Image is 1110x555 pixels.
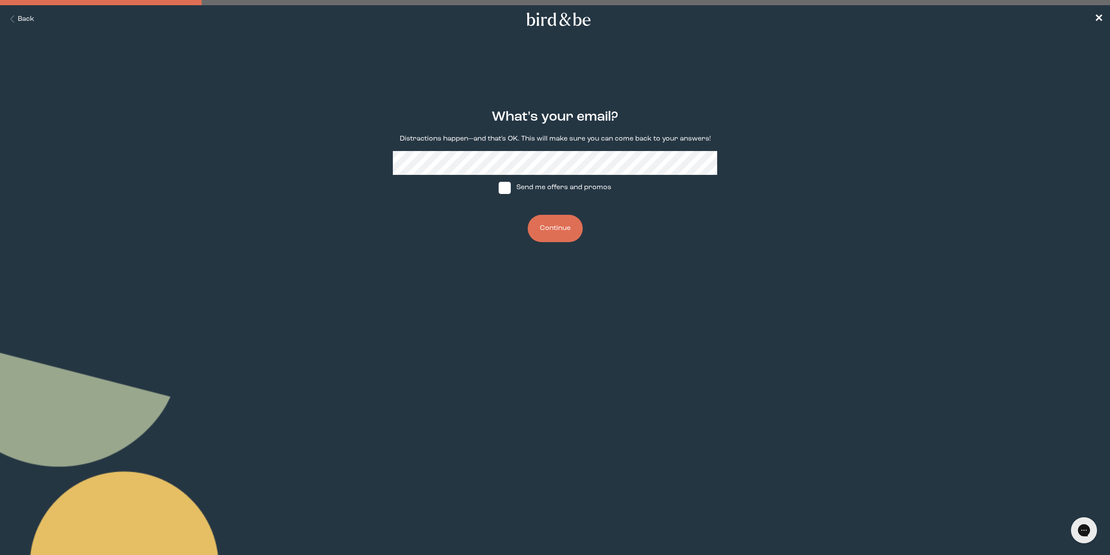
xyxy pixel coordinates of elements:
[528,215,583,242] button: Continue
[1094,14,1103,24] span: ✕
[492,107,618,127] h2: What's your email?
[1067,514,1101,546] iframe: Gorgias live chat messenger
[7,14,34,24] button: Back Button
[490,175,620,201] label: Send me offers and promos
[400,134,711,144] p: Distractions happen—and that's OK. This will make sure you can come back to your answers!
[1094,12,1103,27] a: ✕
